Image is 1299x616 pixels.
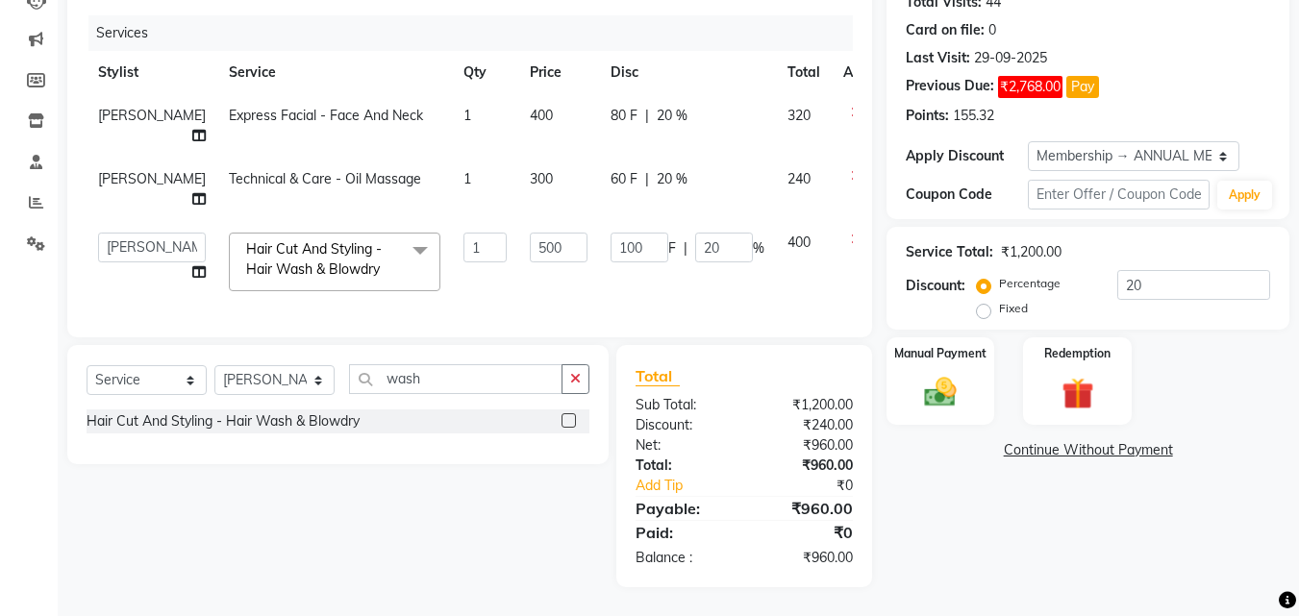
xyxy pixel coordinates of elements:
[744,497,867,520] div: ₹960.00
[621,521,744,544] div: Paid:
[1052,374,1104,413] img: _gift.svg
[1066,76,1099,98] button: Pay
[599,51,776,94] th: Disc
[906,185,1027,205] div: Coupon Code
[1217,181,1272,209] button: Apply
[974,48,1047,68] div: 29-09-2025
[611,106,637,126] span: 80 F
[621,415,744,435] div: Discount:
[518,51,599,94] th: Price
[621,456,744,476] div: Total:
[530,107,553,124] span: 400
[787,107,811,124] span: 320
[657,169,687,189] span: 20 %
[1028,180,1210,209] input: Enter Offer / Coupon Code
[906,276,965,296] div: Discount:
[765,476,868,496] div: ₹0
[914,374,966,410] img: _cash.svg
[744,395,867,415] div: ₹1,200.00
[87,411,360,431] div: Hair Cut And Styling - Hair Wash & Blowdry
[621,476,764,496] a: Add Tip
[229,170,421,187] span: Technical & Care - Oil Massage
[1044,345,1111,362] label: Redemption
[906,48,970,68] div: Last Visit:
[530,170,553,187] span: 300
[246,240,382,278] span: Hair Cut And Styling - Hair Wash & Blowdry
[229,107,423,124] span: Express Facial - Face And Neck
[87,51,217,94] th: Stylist
[906,106,949,126] div: Points:
[98,170,206,187] span: [PERSON_NAME]
[98,107,206,124] span: [PERSON_NAME]
[611,169,637,189] span: 60 F
[463,107,471,124] span: 1
[621,395,744,415] div: Sub Total:
[999,300,1028,317] label: Fixed
[657,106,687,126] span: 20 %
[452,51,518,94] th: Qty
[890,440,1286,460] a: Continue Without Payment
[1001,242,1062,262] div: ₹1,200.00
[645,169,649,189] span: |
[776,51,832,94] th: Total
[744,415,867,435] div: ₹240.00
[349,364,562,394] input: Search or Scan
[998,76,1062,98] span: ₹2,768.00
[988,20,996,40] div: 0
[744,456,867,476] div: ₹960.00
[744,548,867,568] div: ₹960.00
[787,170,811,187] span: 240
[463,170,471,187] span: 1
[88,15,867,51] div: Services
[832,51,895,94] th: Action
[621,435,744,456] div: Net:
[744,435,867,456] div: ₹960.00
[684,238,687,259] span: |
[621,497,744,520] div: Payable:
[645,106,649,126] span: |
[953,106,994,126] div: 155.32
[999,275,1061,292] label: Percentage
[217,51,452,94] th: Service
[636,366,680,386] span: Total
[621,548,744,568] div: Balance :
[744,521,867,544] div: ₹0
[906,146,1027,166] div: Apply Discount
[787,234,811,251] span: 400
[906,20,985,40] div: Card on file:
[753,238,764,259] span: %
[380,260,388,278] a: x
[894,345,987,362] label: Manual Payment
[906,76,994,98] div: Previous Due:
[906,242,993,262] div: Service Total:
[668,238,676,259] span: F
